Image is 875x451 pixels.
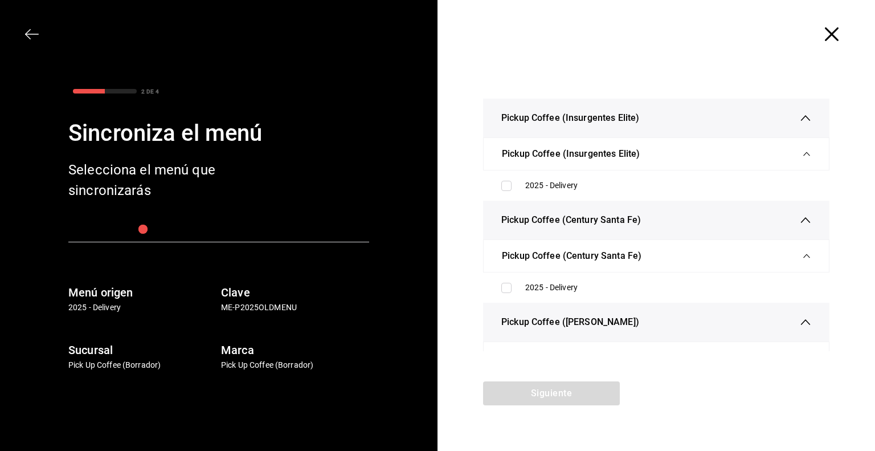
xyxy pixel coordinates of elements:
div: Sincroniza el menú [68,116,369,151]
div: 2 DE 4 [141,87,159,96]
p: ME-P2025OLDMENU [221,302,369,314]
span: Pickup Coffee ([PERSON_NAME]) [501,315,639,329]
p: Pick Up Coffee (Borrador) [68,359,216,371]
p: 2025 - Delivery [68,302,216,314]
span: Pickup Coffee (Century Santa Fe) [502,249,641,263]
div: 2025 - Delivery [525,282,811,294]
h6: Marca [221,341,369,359]
h6: Clave [221,283,369,302]
span: Pickup Coffee (Insurgentes Elite) [501,111,639,125]
div: Selecciona el menú que sincronizarás [68,160,251,201]
div: 2025 - Delivery [525,180,811,192]
span: Pickup Coffee (Insurgentes Elite) [502,147,640,161]
h6: Menú origen [68,283,216,302]
p: Pick Up Coffee (Borrador) [221,359,369,371]
span: Pickup Coffee (Century Santa Fe) [501,213,641,227]
h6: Sucursal [68,341,216,359]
